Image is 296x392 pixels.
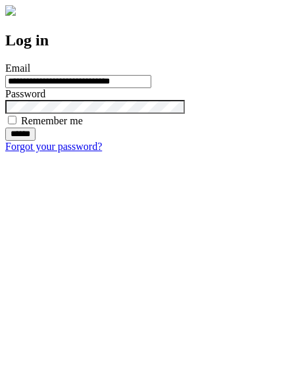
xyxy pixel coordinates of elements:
[5,88,45,99] label: Password
[5,5,16,16] img: logo-4e3dc11c47720685a147b03b5a06dd966a58ff35d612b21f08c02c0306f2b779.png
[5,32,291,49] h2: Log in
[21,115,83,126] label: Remember me
[5,62,30,74] label: Email
[5,141,102,152] a: Forgot your password?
